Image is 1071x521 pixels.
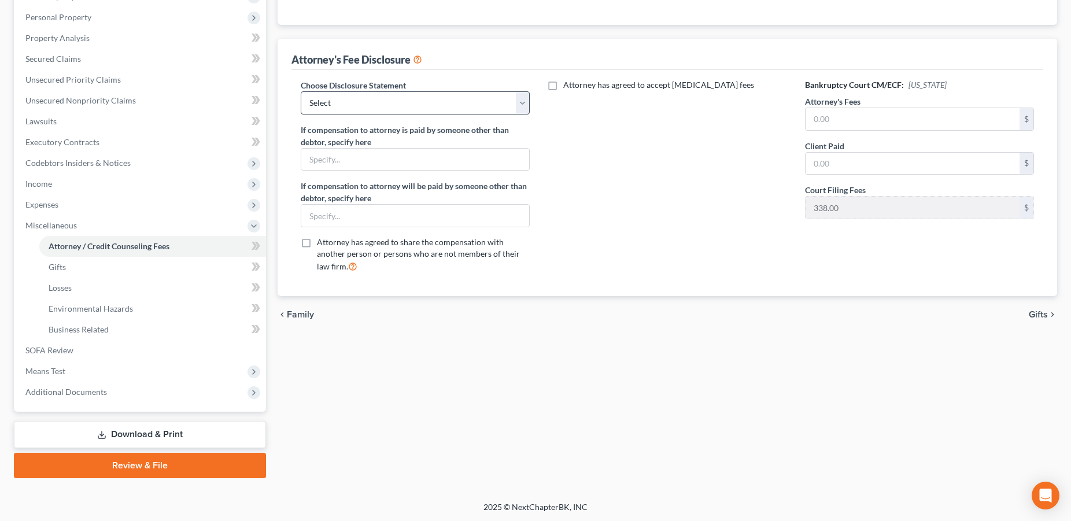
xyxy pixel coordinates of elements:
span: Personal Property [25,12,91,22]
span: Additional Documents [25,387,107,397]
button: chevron_left Family [278,310,314,319]
label: Court Filing Fees [805,184,866,196]
a: Unsecured Priority Claims [16,69,266,90]
div: $ [1020,108,1033,130]
span: Miscellaneous [25,220,77,230]
div: Open Intercom Messenger [1032,482,1059,509]
span: Family [287,310,314,319]
a: Download & Print [14,421,266,448]
label: Attorney's Fees [805,95,861,108]
input: 0.00 [806,153,1020,175]
a: Gifts [39,257,266,278]
span: Attorney has agreed to accept [MEDICAL_DATA] fees [563,80,754,90]
span: Means Test [25,366,65,376]
span: Unsecured Priority Claims [25,75,121,84]
i: chevron_right [1048,310,1057,319]
label: Choose Disclosure Statement [301,79,406,91]
div: $ [1020,153,1033,175]
span: Property Analysis [25,33,90,43]
div: $ [1020,197,1033,219]
a: Business Related [39,319,266,340]
i: chevron_left [278,310,287,319]
button: Gifts chevron_right [1029,310,1057,319]
span: Gifts [1029,310,1048,319]
a: SOFA Review [16,340,266,361]
a: Executory Contracts [16,132,266,153]
label: Client Paid [805,140,844,152]
a: Property Analysis [16,28,266,49]
a: Lawsuits [16,111,266,132]
a: Unsecured Nonpriority Claims [16,90,266,111]
span: Business Related [49,324,109,334]
div: Attorney's Fee Disclosure [291,53,422,66]
span: Codebtors Insiders & Notices [25,158,131,168]
a: Secured Claims [16,49,266,69]
a: Losses [39,278,266,298]
a: Review & File [14,453,266,478]
a: Environmental Hazards [39,298,266,319]
span: Losses [49,283,72,293]
span: Attorney has agreed to share the compensation with another person or persons who are not members ... [317,237,520,271]
span: Unsecured Nonpriority Claims [25,95,136,105]
span: Gifts [49,262,66,272]
input: Specify... [301,149,529,171]
span: Lawsuits [25,116,57,126]
input: 0.00 [806,197,1020,219]
a: Attorney / Credit Counseling Fees [39,236,266,257]
span: Income [25,179,52,189]
span: Environmental Hazards [49,304,133,313]
input: Specify... [301,205,529,227]
h6: Bankruptcy Court CM/ECF: [805,79,1034,91]
span: Executory Contracts [25,137,99,147]
label: If compensation to attorney is paid by someone other than debtor, specify here [301,124,530,148]
span: [US_STATE] [908,80,947,90]
span: Attorney / Credit Counseling Fees [49,241,169,251]
span: Secured Claims [25,54,81,64]
span: Expenses [25,199,58,209]
span: SOFA Review [25,345,73,355]
label: If compensation to attorney will be paid by someone other than debtor, specify here [301,180,530,204]
input: 0.00 [806,108,1020,130]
